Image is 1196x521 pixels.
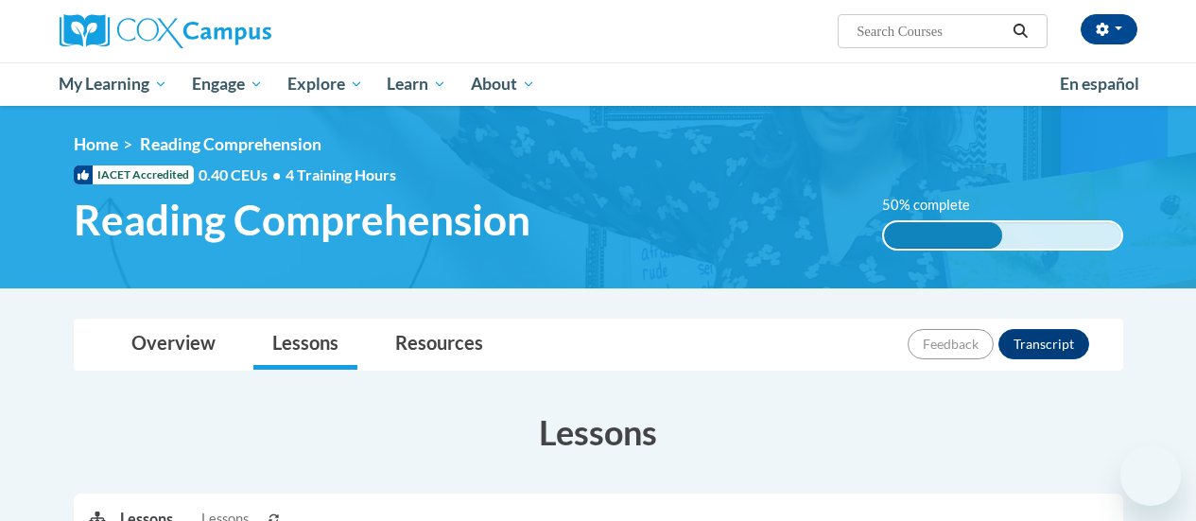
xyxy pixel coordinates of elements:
[60,14,400,48] a: Cox Campus
[180,62,275,106] a: Engage
[272,165,281,183] span: •
[60,14,271,48] img: Cox Campus
[74,195,530,245] span: Reading Comprehension
[376,320,502,370] a: Resources
[47,62,181,106] a: My Learning
[140,134,321,154] span: Reading Comprehension
[374,62,459,106] a: Learn
[998,329,1089,359] button: Transcript
[855,20,1006,43] input: Search Courses
[74,165,194,184] span: IACET Accredited
[882,195,991,216] label: 50% complete
[287,73,363,96] span: Explore
[1048,64,1152,104] a: En español
[74,134,118,154] a: Home
[1006,20,1034,43] button: Search
[253,320,357,370] a: Lessons
[387,73,446,96] span: Learn
[113,320,234,370] a: Overview
[192,73,263,96] span: Engage
[286,165,396,183] span: 4 Training Hours
[459,62,547,106] a: About
[45,62,1152,106] div: Main menu
[199,165,286,185] span: 0.40 CEUs
[908,329,994,359] button: Feedback
[74,408,1123,456] h3: Lessons
[1081,14,1137,44] button: Account Settings
[275,62,375,106] a: Explore
[471,73,535,96] span: About
[884,222,1003,249] div: 50% complete
[59,73,167,96] span: My Learning
[1120,445,1181,506] iframe: Button to launch messaging window
[1060,74,1139,94] span: En español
